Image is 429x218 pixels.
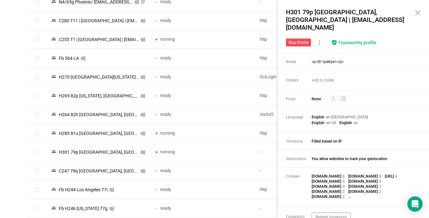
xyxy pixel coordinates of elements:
[255,11,359,30] td: http
[141,94,145,98] i: icon: windows
[255,30,359,49] td: http
[286,39,311,46] button: Stop Profile
[255,68,359,87] td: GoLogin • [GEOGRAPHIC_DATA]
[338,40,377,46] div: Trustworthy profile
[57,186,109,194] div: Fb Н244 Los Angeles 77i
[160,112,171,117] span: ready
[141,169,145,173] i: icon: windows
[348,194,351,200] span: ...
[286,174,311,179] span: Cookies
[141,18,145,23] i: icon: windows
[255,49,359,68] td: http
[57,17,141,25] div: C280 T11 | [GEOGRAPHIC_DATA] | [EMAIL_ADDRESS][DOMAIN_NAME]
[57,110,141,119] div: Н264 82h [GEOGRAPHIC_DATA], [GEOGRAPHIC_DATA]/ [EMAIL_ADDRESS][DOMAIN_NAME]
[141,75,145,80] i: icon: windows
[57,148,141,156] div: Н301 79p [GEOGRAPHIC_DATA], [GEOGRAPHIC_DATA] | [EMAIL_ADDRESS][DOMAIN_NAME]
[109,206,114,211] i: icon: windows
[57,167,141,175] div: C247 79q [GEOGRAPHIC_DATA], [GEOGRAPHIC_DATA] | [EMAIL_ADDRESS][DOMAIN_NAME]
[343,174,345,179] span: 8
[312,115,324,119] span: English
[312,179,341,184] span: [DOMAIN_NAME]
[160,93,171,98] span: ready
[141,37,145,42] i: icon: windows
[286,97,311,101] span: Proxy
[379,179,381,184] span: 4
[286,78,311,82] span: Folders
[284,6,408,33] div: Н301 79p [GEOGRAPHIC_DATA], [GEOGRAPHIC_DATA] | [EMAIL_ADDRESS][DOMAIN_NAME]
[286,157,311,161] span: Geolocation
[141,131,145,136] i: icon: windows
[255,199,359,218] td: -
[309,57,422,67] span: <p>ID требует</p>
[160,187,171,192] span: ready
[109,187,114,192] i: icon: windows
[57,204,109,213] div: Fb Н246 [US_STATE] 77g
[57,129,141,137] div: Н285 81u [GEOGRAPHIC_DATA], [GEOGRAPHIC_DATA]/ [EMAIL_ADDRESS][DOMAIN_NAME]
[160,74,171,79] span: ready
[343,189,345,194] span: 2
[57,92,141,100] div: Н269 82p [US_STATE], [GEOGRAPHIC_DATA]/ [EMAIL_ADDRESS][DOMAIN_NAME]
[312,189,341,194] span: [DOMAIN_NAME]
[160,206,171,211] span: ready
[286,115,311,119] span: Language
[81,56,86,61] i: icon: windows
[395,174,397,179] span: 6
[312,157,417,161] span: You allow websites to track your geolocation
[379,174,381,179] span: 8
[343,179,345,184] span: 5
[286,139,311,144] span: Timezone
[255,143,359,162] td: -
[286,60,311,67] span: Notes
[312,121,324,125] span: English
[312,174,341,179] span: [DOMAIN_NAME]
[57,73,141,81] div: Н270 [GEOGRAPHIC_DATA][US_STATE]/ [EMAIL_ADDRESS][DOMAIN_NAME]
[348,189,378,194] span: [DOMAIN_NAME]
[348,179,378,184] span: [DOMAIN_NAME]
[343,194,345,199] span: 2
[160,18,171,23] span: ready
[160,149,175,154] span: running
[312,78,334,83] span: Add to folder
[255,87,359,105] td: http
[348,184,378,189] span: [DOMAIN_NAME]
[379,189,381,194] span: 2
[312,194,341,199] span: [DOMAIN_NAME]
[160,168,171,173] span: ready
[312,139,417,144] span: Filled based on IP
[255,105,359,124] td: socks5
[160,55,171,60] span: ready
[160,130,175,136] span: running
[379,184,381,189] span: 3
[312,184,341,189] span: [DOMAIN_NAME]
[407,196,423,212] div: Open Intercom Messenger
[339,121,352,125] span: English
[255,180,359,199] td: http
[348,174,378,179] span: [DOMAIN_NAME]
[255,124,359,143] td: http
[255,162,359,180] td: -
[312,96,416,102] span: None
[57,54,81,62] div: Fb 364 LA
[385,174,394,179] span: [URL]
[141,112,145,117] i: icon: windows
[141,150,145,155] i: icon: windows
[326,121,336,125] span: en-US
[343,184,345,189] span: 3
[160,37,175,42] span: running
[57,35,141,44] div: C255 T1 | [GEOGRAPHIC_DATA] | [EMAIL_ADDRESS][DOMAIN_NAME]
[354,121,358,125] span: en
[326,115,368,119] span: en-[GEOGRAPHIC_DATA]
